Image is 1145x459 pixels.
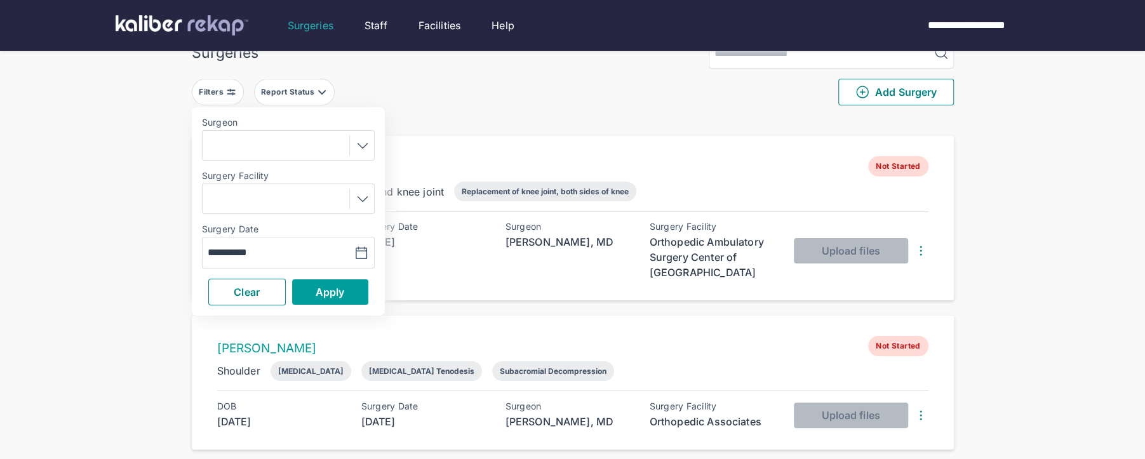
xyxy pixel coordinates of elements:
[317,87,327,97] img: filter-caret-down-grey.b3560631.svg
[492,18,514,33] a: Help
[500,366,606,376] div: Subacromial Decompression
[361,222,488,232] div: Surgery Date
[462,187,629,196] div: Replacement of knee joint, both sides of knee
[199,87,226,97] div: Filters
[361,414,488,429] div: [DATE]
[202,171,375,181] label: Surgery Facility
[278,366,344,376] div: [MEDICAL_DATA]
[192,79,244,105] button: Filters
[934,45,949,60] img: MagnifyingGlass.1dc66aab.svg
[292,279,368,305] button: Apply
[418,18,461,33] a: Facilities
[361,234,488,249] div: [DATE]
[217,401,344,411] div: DOB
[650,222,777,232] div: Surgery Facility
[217,363,260,378] div: Shoulder
[868,156,928,176] span: Not Started
[838,79,954,105] button: Add Surgery
[192,116,954,131] div: 2254 entries
[821,244,880,257] span: Upload files
[116,15,248,36] img: kaliber labs logo
[208,279,286,305] button: Clear
[794,238,908,263] button: Upload files
[316,286,345,298] span: Apply
[288,18,333,33] a: Surgeries
[855,84,937,100] span: Add Surgery
[913,408,928,423] img: DotsThreeVertical.31cb0eda.svg
[506,222,633,232] div: Surgeon
[794,402,908,428] button: Upload files
[369,366,474,376] div: [MEDICAL_DATA] Tenodesis
[855,84,870,100] img: PlusCircleGreen.5fd88d77.svg
[202,224,375,234] label: Surgery Date
[506,401,633,411] div: Surgeon
[506,414,633,429] div: [PERSON_NAME], MD
[650,234,777,280] div: Orthopedic Ambulatory Surgery Center of [GEOGRAPHIC_DATA]
[821,409,880,422] span: Upload files
[650,414,777,429] div: Orthopedic Associates
[506,234,633,249] div: [PERSON_NAME], MD
[913,243,928,258] img: DotsThreeVertical.31cb0eda.svg
[226,87,236,97] img: faders-horizontal-grey.d550dbda.svg
[254,79,335,105] button: Report Status
[361,401,488,411] div: Surgery Date
[202,117,375,128] label: Surgeon
[261,87,317,97] div: Report Status
[217,341,317,356] a: [PERSON_NAME]
[192,44,258,62] div: Surgeries
[217,414,344,429] div: [DATE]
[650,401,777,411] div: Surgery Facility
[365,18,387,33] a: Staff
[868,336,928,356] span: Not Started
[234,286,260,298] span: Clear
